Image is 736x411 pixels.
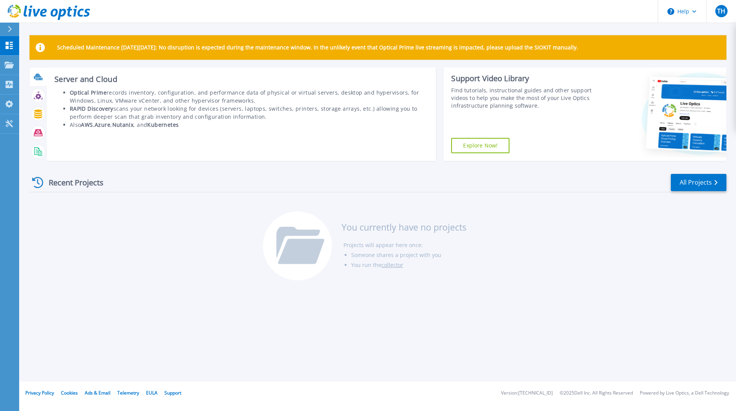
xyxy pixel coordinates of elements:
div: Support Video Library [451,74,595,84]
div: Find tutorials, instructional guides and other support videos to help you make the most of your L... [451,87,595,110]
b: Nutanix [112,121,134,128]
b: AWS [81,121,93,128]
b: Optical Prime [70,89,107,96]
a: Telemetry [117,390,139,396]
a: All Projects [671,174,726,191]
li: Projects will appear here once: [343,240,467,250]
li: scans your network looking for devices (servers, laptops, switches, printers, storage arrays, etc... [70,105,429,121]
li: Version: [TECHNICAL_ID] [501,391,553,396]
li: © 2025 Dell Inc. All Rights Reserved [560,391,633,396]
b: Kubernetes [147,121,179,128]
a: collector [381,261,403,269]
a: Support [164,390,181,396]
b: Azure [95,121,110,128]
h3: You currently have no projects [342,223,467,231]
li: Someone shares a project with you [351,250,467,260]
span: TH [717,8,725,14]
h3: Server and Cloud [54,75,429,84]
b: RAPID Discovery [70,105,113,112]
li: Powered by Live Optics, a Dell Technology [640,391,729,396]
a: Explore Now! [451,138,509,153]
div: Recent Projects [30,173,114,192]
li: records inventory, configuration, and performance data of physical or virtual servers, desktop an... [70,88,429,105]
a: Cookies [61,390,78,396]
li: Also , , , and [70,121,429,129]
a: EULA [146,390,158,396]
p: Scheduled Maintenance [DATE][DATE]: No disruption is expected during the maintenance window. In t... [57,44,578,51]
a: Ads & Email [85,390,110,396]
li: You run the [351,260,467,270]
a: Privacy Policy [25,390,54,396]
